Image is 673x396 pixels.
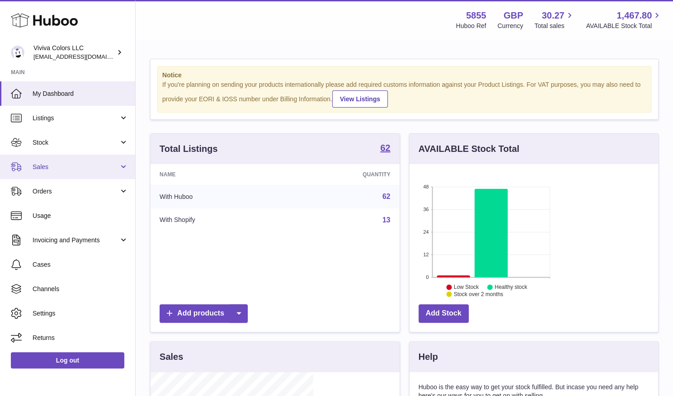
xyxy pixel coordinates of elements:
[160,304,248,323] a: Add products
[586,22,662,30] span: AVAILABLE Stock Total
[33,44,115,61] div: Viviva Colors LLC
[382,193,391,200] a: 62
[162,80,646,108] div: If you're planning on sending your products internationally please add required customs informati...
[162,71,646,80] strong: Notice
[426,274,428,280] text: 0
[453,291,503,297] text: Stock over 2 months
[498,22,523,30] div: Currency
[617,9,652,22] span: 1,467.80
[33,236,119,245] span: Invoicing and Payments
[33,187,119,196] span: Orders
[33,114,119,123] span: Listings
[33,90,128,98] span: My Dashboard
[534,22,574,30] span: Total sales
[33,138,119,147] span: Stock
[382,216,391,224] a: 13
[534,9,574,30] a: 30.27 Total sales
[151,185,285,208] td: With Huboo
[33,309,128,318] span: Settings
[151,164,285,185] th: Name
[160,351,183,363] h3: Sales
[419,143,519,155] h3: AVAILABLE Stock Total
[423,184,428,189] text: 48
[541,9,564,22] span: 30.27
[419,351,438,363] h3: Help
[423,229,428,235] text: 24
[11,46,24,59] img: admin@vivivacolors.com
[33,212,128,220] span: Usage
[33,53,133,60] span: [EMAIL_ADDRESS][DOMAIN_NAME]
[453,284,479,290] text: Low Stock
[11,352,124,368] a: Log out
[494,284,527,290] text: Healthy stock
[332,90,388,108] a: View Listings
[380,143,390,154] a: 62
[504,9,523,22] strong: GBP
[33,260,128,269] span: Cases
[380,143,390,152] strong: 62
[456,22,486,30] div: Huboo Ref
[586,9,662,30] a: 1,467.80 AVAILABLE Stock Total
[33,334,128,342] span: Returns
[423,207,428,212] text: 36
[33,163,119,171] span: Sales
[466,9,486,22] strong: 5855
[33,285,128,293] span: Channels
[160,143,218,155] h3: Total Listings
[423,252,428,257] text: 12
[419,304,469,323] a: Add Stock
[285,164,400,185] th: Quantity
[151,208,285,232] td: With Shopify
